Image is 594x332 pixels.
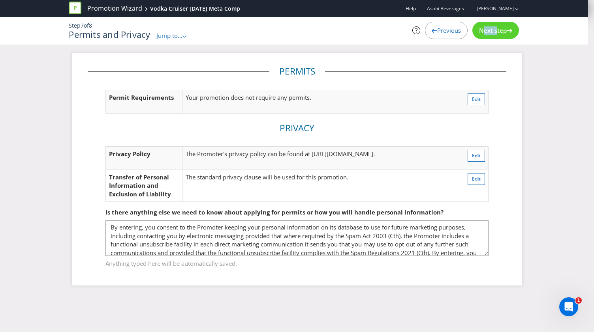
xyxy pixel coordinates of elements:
[69,30,150,39] h1: Permits and Privacy
[312,150,373,158] span: [URL][DOMAIN_NAME]
[186,93,431,102] p: Your promotion does not require any permits.
[373,150,375,158] span: .
[150,5,240,13] div: Vodka Cruiser [DATE] Meta Comp
[472,175,481,182] span: Edit
[468,150,485,162] button: Edit
[106,146,182,170] td: Privacy Policy
[105,256,489,268] span: Anything typed here will be automatically saved.
[106,170,182,201] td: Transfer of Personal Information and Exclusion of Liability
[468,173,485,185] button: Edit
[186,150,310,158] span: The Promoter's privacy policy can be found at
[182,170,449,201] td: The standard privacy clause will be used for this promotion.
[87,4,142,13] a: Promotion Wizard
[69,22,81,29] span: Step
[270,122,324,134] legend: Privacy
[472,96,481,103] span: Edit
[559,297,578,316] iframe: Intercom live chat
[105,220,489,256] textarea: By entering, you consent to the Promoter keeping your personal information on its database to use...
[156,32,182,39] span: Jump to...
[472,152,481,159] span: Edit
[468,93,485,105] button: Edit
[269,65,325,78] legend: Permits
[427,5,464,12] span: Asahi Beverages
[575,297,582,304] span: 1
[84,22,89,29] span: of
[469,5,514,12] a: [PERSON_NAME]
[89,22,92,29] span: 8
[406,5,416,12] a: Help
[81,22,84,29] span: 7
[106,90,182,113] td: Permit Requirements
[479,26,507,34] span: Next step
[437,26,461,34] span: Previous
[105,208,444,216] span: Is there anything else we need to know about applying for permits or how you will handle personal...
